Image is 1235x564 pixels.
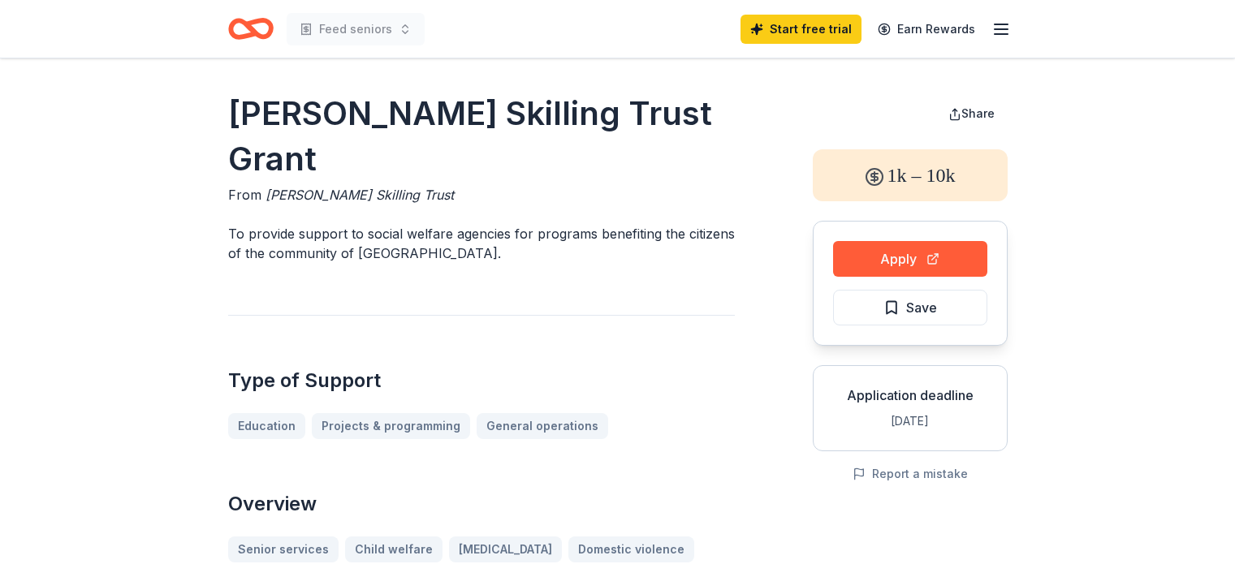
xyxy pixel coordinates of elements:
[228,91,735,182] h1: [PERSON_NAME] Skilling Trust Grant
[228,491,735,517] h2: Overview
[833,241,987,277] button: Apply
[477,413,608,439] a: General operations
[833,290,987,325] button: Save
[868,15,985,44] a: Earn Rewards
[312,413,470,439] a: Projects & programming
[319,19,392,39] span: Feed seniors
[228,368,735,394] h2: Type of Support
[853,464,968,484] button: Report a mistake
[287,13,425,45] button: Feed seniors
[813,149,1008,201] div: 1k – 10k
[228,413,305,439] a: Education
[961,106,995,120] span: Share
[906,297,937,318] span: Save
[827,385,994,405] div: Application deadline
[741,15,861,44] a: Start free trial
[935,97,1008,130] button: Share
[228,224,735,263] p: To provide support to social welfare agencies for programs benefiting the citizens of the communi...
[266,187,454,203] span: [PERSON_NAME] Skilling Trust
[228,10,274,48] a: Home
[228,185,735,205] div: From
[827,411,994,431] div: [DATE]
